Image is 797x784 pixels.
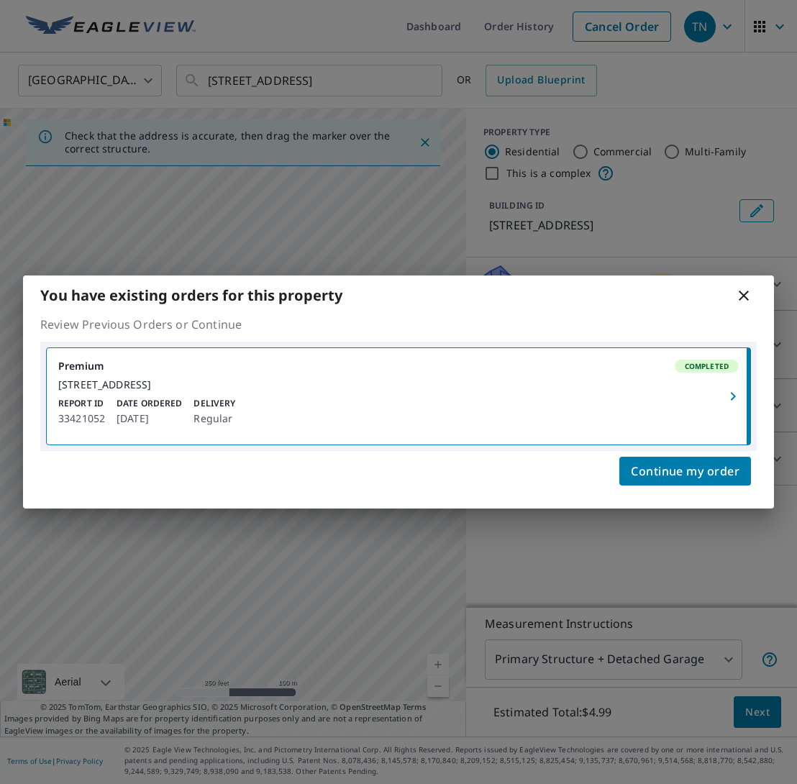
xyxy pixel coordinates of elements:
[676,361,737,371] span: Completed
[193,410,235,427] p: Regular
[193,397,235,410] p: Delivery
[40,316,757,333] p: Review Previous Orders or Continue
[619,457,751,486] button: Continue my order
[58,397,105,410] p: Report ID
[40,286,342,305] b: You have existing orders for this property
[117,397,182,410] p: Date Ordered
[47,348,750,445] a: PremiumCompleted[STREET_ADDRESS]Report ID33421052Date Ordered[DATE]DeliveryRegular
[58,378,739,391] div: [STREET_ADDRESS]
[631,461,739,481] span: Continue my order
[117,410,182,427] p: [DATE]
[58,360,739,373] div: Premium
[58,410,105,427] p: 33421052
